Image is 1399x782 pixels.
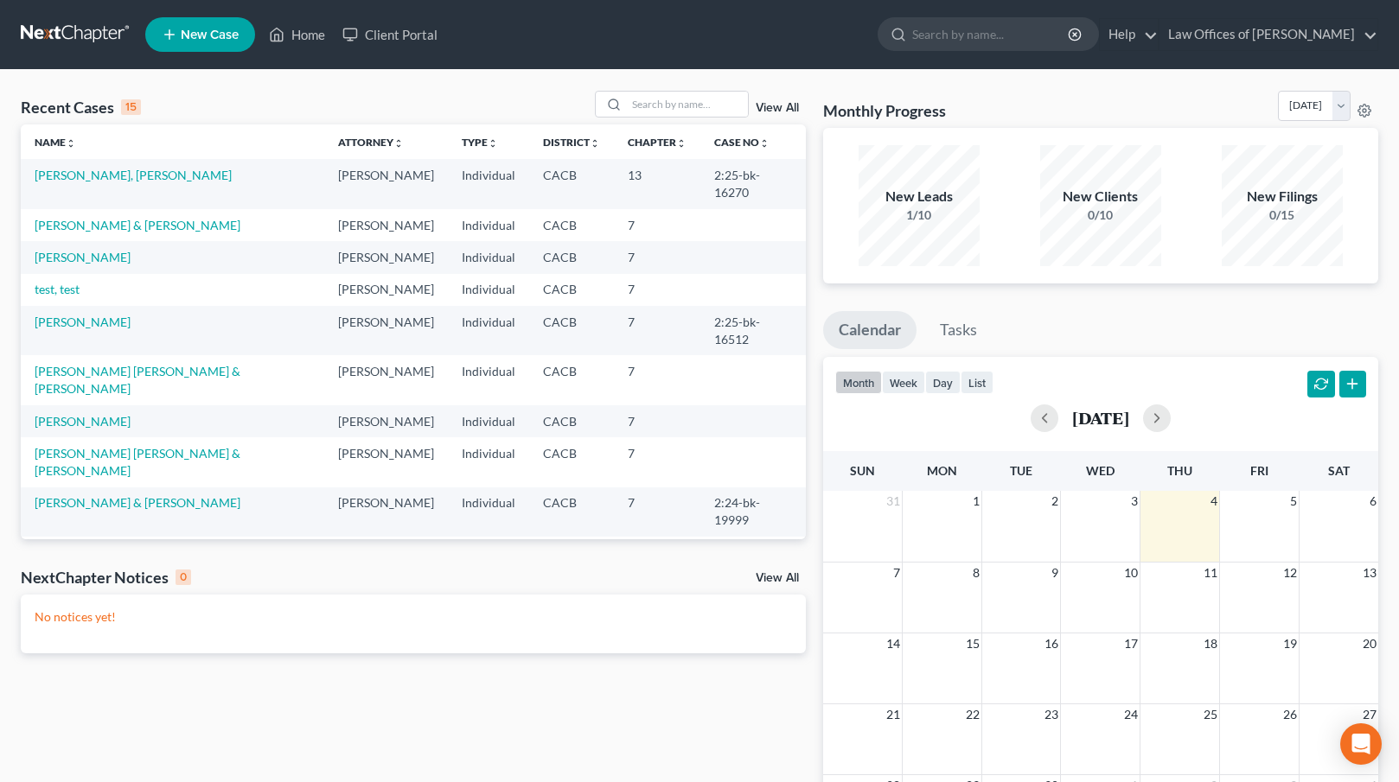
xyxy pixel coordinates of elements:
[529,355,614,404] td: CACB
[529,537,614,586] td: CACB
[448,487,529,537] td: Individual
[1368,491,1378,512] span: 6
[614,241,700,273] td: 7
[700,487,805,537] td: 2:24-bk-19999
[756,572,799,584] a: View All
[971,563,981,583] span: 8
[324,306,448,355] td: [PERSON_NAME]
[488,138,498,149] i: unfold_more
[324,274,448,306] td: [PERSON_NAME]
[1040,187,1161,207] div: New Clients
[614,437,700,486] td: 7
[1222,207,1343,224] div: 0/15
[614,306,700,355] td: 7
[543,136,600,149] a: Districtunfold_more
[1281,563,1299,583] span: 12
[1122,633,1140,654] span: 17
[912,18,1070,50] input: Search by name...
[324,437,448,486] td: [PERSON_NAME]
[1281,633,1299,654] span: 19
[35,414,131,429] a: [PERSON_NAME]
[1222,187,1343,207] div: New Filings
[700,537,805,586] td: 2:25-bk-16989
[35,315,131,329] a: [PERSON_NAME]
[324,487,448,537] td: [PERSON_NAME]
[700,306,805,355] td: 2:25-bk-16512
[759,138,770,149] i: unfold_more
[964,704,981,725] span: 22
[35,218,240,232] a: [PERSON_NAME] & [PERSON_NAME]
[823,100,946,121] h3: Monthly Progress
[121,99,141,115] div: 15
[1361,704,1378,725] span: 27
[700,159,805,208] td: 2:25-bk-16270
[676,138,687,149] i: unfold_more
[1209,491,1219,512] span: 4
[627,92,748,117] input: Search by name...
[1340,723,1382,765] div: Open Intercom Messenger
[35,608,792,626] p: No notices yet!
[850,463,875,478] span: Sun
[1050,563,1060,583] span: 9
[614,487,700,537] td: 7
[529,274,614,306] td: CACB
[1202,563,1219,583] span: 11
[628,136,687,149] a: Chapterunfold_more
[885,491,902,512] span: 31
[1043,704,1060,725] span: 23
[448,274,529,306] td: Individual
[35,136,76,149] a: Nameunfold_more
[1361,633,1378,654] span: 20
[1202,704,1219,725] span: 25
[448,306,529,355] td: Individual
[324,209,448,241] td: [PERSON_NAME]
[714,136,770,149] a: Case Nounfold_more
[35,495,240,510] a: [PERSON_NAME] & [PERSON_NAME]
[1122,704,1140,725] span: 24
[448,355,529,404] td: Individual
[1328,463,1350,478] span: Sat
[885,704,902,725] span: 21
[614,405,700,437] td: 7
[1050,491,1060,512] span: 2
[529,159,614,208] td: CACB
[1361,563,1378,583] span: 13
[393,138,404,149] i: unfold_more
[35,168,232,182] a: [PERSON_NAME], [PERSON_NAME]
[885,633,902,654] span: 14
[1129,491,1140,512] span: 3
[338,136,404,149] a: Attorneyunfold_more
[1288,491,1299,512] span: 5
[823,311,917,349] a: Calendar
[927,463,957,478] span: Mon
[1040,207,1161,224] div: 0/10
[260,19,334,50] a: Home
[590,138,600,149] i: unfold_more
[756,102,799,114] a: View All
[1202,633,1219,654] span: 18
[324,159,448,208] td: [PERSON_NAME]
[1281,704,1299,725] span: 26
[1250,463,1268,478] span: Fri
[882,371,925,394] button: week
[181,29,239,41] span: New Case
[448,209,529,241] td: Individual
[176,569,191,585] div: 0
[334,19,446,50] a: Client Portal
[614,355,700,404] td: 7
[614,159,700,208] td: 13
[462,136,498,149] a: Typeunfold_more
[529,306,614,355] td: CACB
[1159,19,1377,50] a: Law Offices of [PERSON_NAME]
[448,537,529,586] td: Individual
[448,241,529,273] td: Individual
[1010,463,1032,478] span: Tue
[66,138,76,149] i: unfold_more
[529,241,614,273] td: CACB
[835,371,882,394] button: month
[859,187,980,207] div: New Leads
[971,491,981,512] span: 1
[324,241,448,273] td: [PERSON_NAME]
[924,311,993,349] a: Tasks
[1072,409,1129,427] h2: [DATE]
